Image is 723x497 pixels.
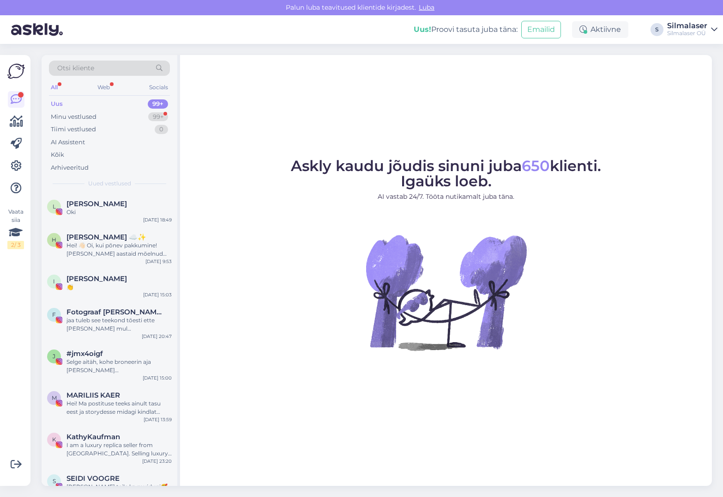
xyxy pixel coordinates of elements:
div: Vaata siia [7,208,24,249]
div: 99+ [148,112,168,122]
span: 650 [522,157,550,175]
span: helen ☁️✨ [66,233,146,241]
span: KathyKaufman [66,433,120,441]
button: Emailid [521,21,561,38]
span: L [53,203,56,210]
span: M [52,394,57,401]
span: SEIDI VOOGRE [66,474,120,483]
div: Silmalaser [667,22,707,30]
div: Kõik [51,150,64,160]
div: jaa tuleb see teekond tõesti ette [PERSON_NAME] mul [PERSON_NAME] -1 noh viimati pigem aga nii mõ... [66,316,172,333]
span: I [53,278,55,285]
div: All [49,81,60,93]
div: [DATE] 13:59 [144,416,172,423]
span: Askly kaudu jõudis sinuni juba klienti. Igaüks loeb. [291,157,601,190]
div: [PERSON_NAME] teile ka muidugi🥰 [66,483,172,491]
div: 2 / 3 [7,241,24,249]
div: Tiimi vestlused [51,125,96,134]
span: h [52,236,56,243]
span: Inger V [66,275,127,283]
div: 99+ [148,99,168,109]
div: Oki [66,208,172,216]
img: Askly Logo [7,62,25,80]
div: [DATE] 9:53 [145,258,172,265]
span: #jmx4oigf [66,350,103,358]
b: Uus! [414,25,431,34]
div: Socials [147,81,170,93]
div: Proovi tasuta juba täna: [414,24,518,35]
div: Arhiveeritud [51,163,89,172]
div: Minu vestlused [51,112,96,122]
span: F [52,311,56,318]
span: Uued vestlused [88,179,131,188]
span: Luba [416,3,437,12]
span: Lisabet Loigu [66,200,127,208]
div: I am a luxury replica seller from [GEOGRAPHIC_DATA]. Selling luxury replicas including shoes, bag... [66,441,172,458]
p: AI vastab 24/7. Tööta nutikamalt juba täna. [291,192,601,202]
div: Hei! 👋🏻 Oi, kui põnev pakkumine! [PERSON_NAME] aastaid mõelnud [PERSON_NAME], et ühel päeval ka l... [66,241,172,258]
span: Otsi kliente [57,63,94,73]
div: [DATE] 15:00 [143,374,172,381]
div: Selge aitäh, kohe broneerin aja [PERSON_NAME] broneerimissüsteemis. Ja näeme varsti teie kliiniku... [66,358,172,374]
div: S [651,23,663,36]
span: K [52,436,56,443]
div: AI Assistent [51,138,85,147]
div: Silmalaser OÜ [667,30,707,37]
span: MARILIIS KAER [66,391,120,399]
div: [DATE] 23:20 [142,458,172,465]
span: j [53,353,55,360]
span: S [53,478,56,485]
div: Web [96,81,112,93]
div: [DATE] 18:49 [143,216,172,223]
a: SilmalaserSilmalaser OÜ [667,22,717,37]
img: No Chat active [363,209,529,375]
div: Uus [51,99,63,109]
span: Fotograaf Maigi [66,308,163,316]
div: 0 [155,125,168,134]
div: 👏 [66,283,172,291]
div: [DATE] 15:03 [143,291,172,298]
div: Aktiivne [572,21,628,38]
div: Hei! Ma postituse teeks ainult tasu eest ja storydesse midagi kindlat lubada ei saa. [PERSON_NAME... [66,399,172,416]
div: [DATE] 20:47 [142,333,172,340]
